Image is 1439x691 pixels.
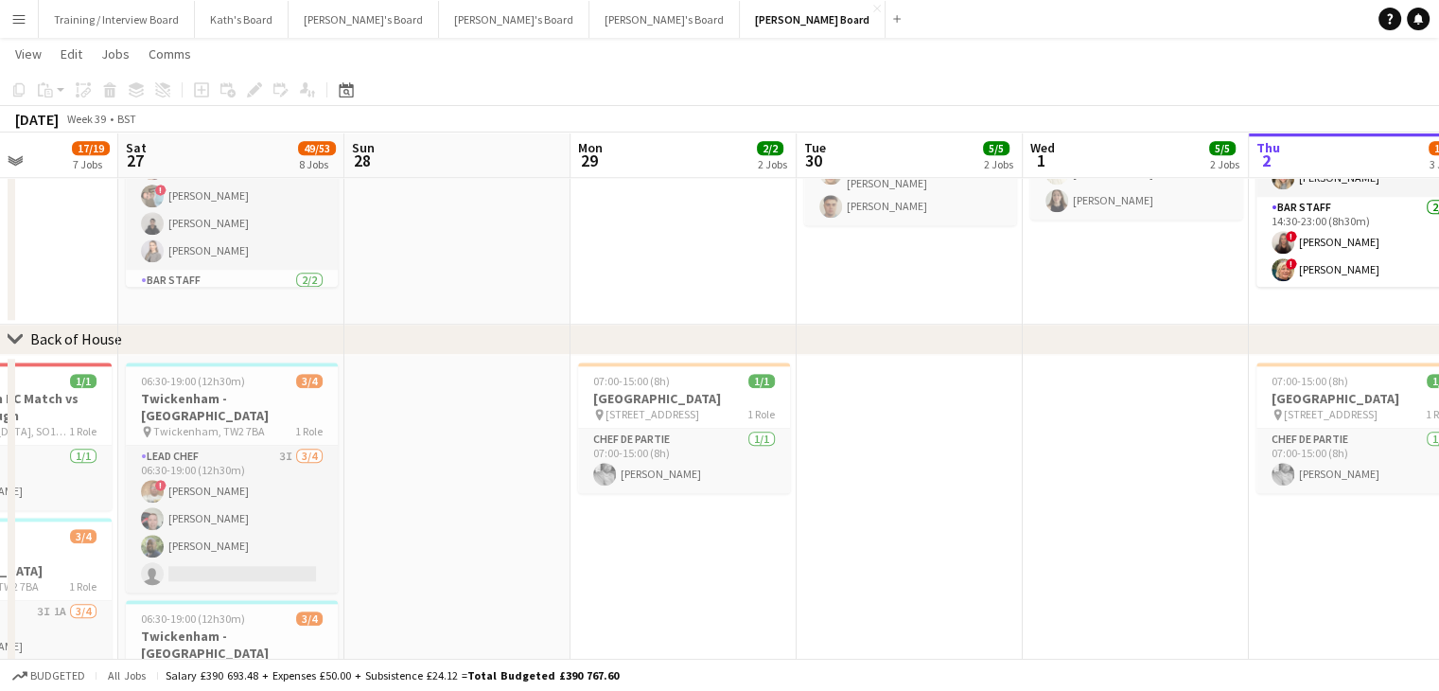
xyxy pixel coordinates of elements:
[589,1,740,38] button: [PERSON_NAME]'s Board
[62,112,110,126] span: Week 39
[299,157,335,171] div: 8 Jobs
[126,390,338,424] h3: Twickenham - [GEOGRAPHIC_DATA]
[296,611,323,626] span: 3/4
[1286,231,1297,242] span: !
[295,424,323,438] span: 1 Role
[983,141,1009,155] span: 5/5
[748,374,775,388] span: 1/1
[15,110,59,129] div: [DATE]
[15,45,42,62] span: View
[70,374,97,388] span: 1/1
[123,150,147,171] span: 27
[439,1,589,38] button: [PERSON_NAME]'s Board
[141,374,245,388] span: 06:30-19:00 (12h30m)
[70,529,97,543] span: 3/4
[39,1,195,38] button: Training / Interview Board
[155,185,167,196] span: !
[467,668,619,682] span: Total Budgeted £390 767.60
[1209,141,1236,155] span: 5/5
[578,429,790,493] app-card-role: Chef de Partie1/107:00-15:00 (8h)[PERSON_NAME]
[578,363,790,493] app-job-card: 07:00-15:00 (8h)1/1[GEOGRAPHIC_DATA] [STREET_ADDRESS]1 RoleChef de Partie1/107:00-15:00 (8h)[PERS...
[804,139,826,156] span: Tue
[30,329,122,348] div: Back of House
[1210,157,1239,171] div: 2 Jobs
[126,446,338,593] app-card-role: Lead Chef3I3/406:30-19:00 (12h30m)![PERSON_NAME][PERSON_NAME][PERSON_NAME]
[126,363,338,593] app-job-card: 06:30-19:00 (12h30m)3/4Twickenham - [GEOGRAPHIC_DATA] Twickenham, TW2 7BA1 RoleLead Chef3I3/406:3...
[575,150,603,171] span: 29
[1286,258,1297,270] span: !
[126,270,338,367] app-card-role: BAR STAFF2/2
[1254,150,1280,171] span: 2
[1256,139,1280,156] span: Thu
[104,668,149,682] span: All jobs
[155,480,167,491] span: !
[801,150,826,171] span: 30
[149,45,191,62] span: Comms
[1027,150,1055,171] span: 1
[289,1,439,38] button: [PERSON_NAME]'s Board
[73,157,109,171] div: 7 Jobs
[101,45,130,62] span: Jobs
[298,141,336,155] span: 49/53
[126,90,338,270] app-card-role: Waiter5/513:30-23:30 (10h)[PERSON_NAME] San [PERSON_NAME][PERSON_NAME]![PERSON_NAME][PERSON_NAME]...
[69,579,97,594] span: 1 Role
[1272,374,1348,388] span: 07:00-15:00 (8h)
[53,42,90,66] a: Edit
[349,150,375,171] span: 28
[141,42,199,66] a: Comms
[352,139,375,156] span: Sun
[166,668,619,682] div: Salary £390 693.48 + Expenses £50.00 + Subsistence £24.12 =
[578,390,790,407] h3: [GEOGRAPHIC_DATA]
[126,628,338,662] h3: Twickenham - [GEOGRAPHIC_DATA]
[9,665,88,686] button: Budgeted
[758,157,787,171] div: 2 Jobs
[605,407,699,421] span: [STREET_ADDRESS]
[593,374,670,388] span: 07:00-15:00 (8h)
[747,407,775,421] span: 1 Role
[117,112,136,126] div: BST
[72,141,110,155] span: 17/19
[1284,407,1378,421] span: [STREET_ADDRESS]
[126,139,147,156] span: Sat
[578,139,603,156] span: Mon
[195,1,289,38] button: Kath's Board
[296,374,323,388] span: 3/4
[61,45,82,62] span: Edit
[30,669,85,682] span: Budgeted
[1030,139,1055,156] span: Wed
[8,42,49,66] a: View
[153,424,265,438] span: Twickenham, TW2 7BA
[94,42,137,66] a: Jobs
[740,1,886,38] button: [PERSON_NAME] Board
[757,141,783,155] span: 2/2
[141,611,245,626] span: 06:30-19:00 (12h30m)
[69,424,97,438] span: 1 Role
[984,157,1013,171] div: 2 Jobs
